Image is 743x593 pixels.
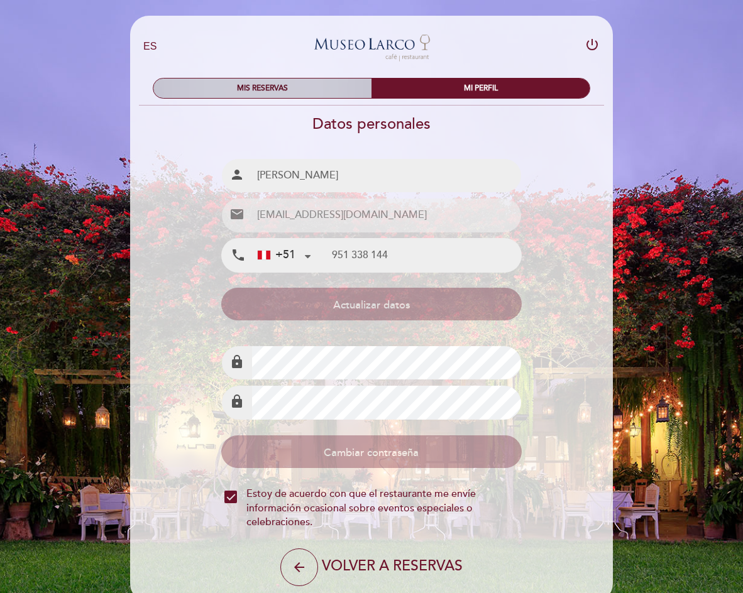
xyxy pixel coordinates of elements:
input: Teléfono Móvil [332,239,520,272]
div: +51 [258,247,295,263]
i: power_settings_new [585,37,600,52]
div: MIS RESERVAS [153,79,371,98]
span: Estoy de acuerdo con que el restaurante me envíe información ocasional sobre eventos especiales o... [246,487,518,530]
div: Peru (Perú): +51 [253,239,316,271]
i: email [229,207,245,222]
i: lock [229,394,245,409]
i: arrow_back [292,560,307,575]
input: Email [252,199,520,232]
a: Museo [GEOGRAPHIC_DATA] - Restaurant [293,30,450,64]
i: lock [229,354,245,369]
button: arrow_back [280,548,318,586]
button: power_settings_new [585,37,600,57]
button: Actualizar datos [221,288,521,320]
i: local_phone [231,248,246,263]
input: Nombre completo [252,159,520,192]
span: VOLVER A RESERVAS [322,558,463,575]
button: Cambiar contraseña [221,435,521,468]
i: person [229,167,245,182]
h2: Datos personales [129,115,614,133]
div: MI PERFIL [371,79,590,98]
